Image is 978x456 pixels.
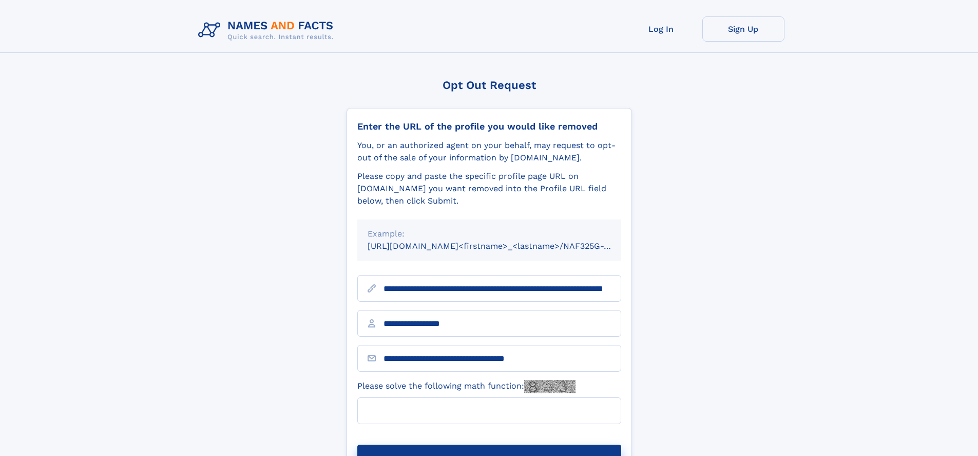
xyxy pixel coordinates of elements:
small: [URL][DOMAIN_NAME]<firstname>_<lastname>/NAF325G-xxxxxxxx [368,241,641,251]
div: Enter the URL of the profile you would like removed [357,121,621,132]
div: Please copy and paste the specific profile page URL on [DOMAIN_NAME] you want removed into the Pr... [357,170,621,207]
a: Sign Up [702,16,784,42]
div: Opt Out Request [347,79,632,92]
div: You, or an authorized agent on your behalf, may request to opt-out of the sale of your informatio... [357,139,621,164]
a: Log In [620,16,702,42]
label: Please solve the following math function: [357,380,576,393]
img: Logo Names and Facts [194,16,342,44]
div: Example: [368,228,611,240]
